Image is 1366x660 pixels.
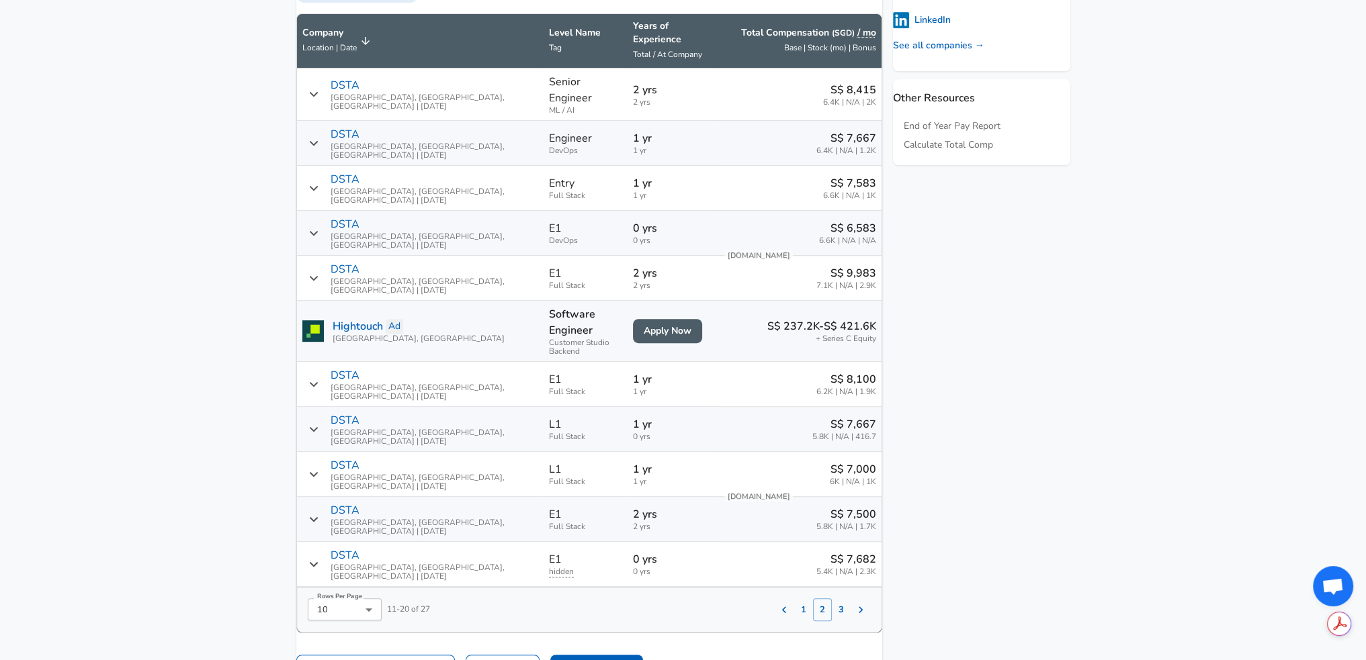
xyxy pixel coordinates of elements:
span: + Series C Equity [816,334,876,343]
span: [GEOGRAPHIC_DATA], [GEOGRAPHIC_DATA], [GEOGRAPHIC_DATA] | [DATE] [331,563,538,581]
span: Base | Stock (mo) | Bonus [784,42,876,53]
span: [GEOGRAPHIC_DATA], [GEOGRAPHIC_DATA] [333,334,505,343]
p: S$ 7,000 [830,461,876,477]
p: DSTA [331,502,359,518]
span: [GEOGRAPHIC_DATA], [GEOGRAPHIC_DATA], [GEOGRAPHIC_DATA] | [DATE] [331,473,538,491]
p: DSTA [331,126,359,142]
span: 6K | N/A | 1K [830,477,876,486]
a: Hightouch [333,318,383,334]
span: 0 yrs [633,432,712,441]
span: 2 yrs [633,522,712,531]
p: 1 yr [633,461,712,477]
span: Full Stack [549,522,623,531]
p: 1 yr [633,416,712,432]
p: E1 [549,551,562,567]
p: E1 [549,220,562,236]
p: S$ 9,983 [816,265,876,281]
p: Software Engineer [549,306,623,338]
button: 2 [813,598,832,621]
span: [GEOGRAPHIC_DATA], [GEOGRAPHIC_DATA], [GEOGRAPHIC_DATA] | [DATE] [331,428,538,446]
p: DSTA [331,547,359,563]
table: Salary Submissions [296,13,882,633]
p: Company [302,26,357,40]
p: 1 yr [633,130,712,146]
button: (SGD) [832,28,855,39]
span: 5.4K | N/A | 2.3K [816,567,876,576]
span: 6.2K | N/A | 1.9K [816,387,876,396]
label: Rows Per Page [317,592,362,600]
span: [GEOGRAPHIC_DATA], [GEOGRAPHIC_DATA], [GEOGRAPHIC_DATA] | [DATE] [331,518,538,536]
span: CompanyLocation | Date [302,26,374,56]
p: 2 yrs [633,506,712,522]
span: 2 yrs [633,281,712,290]
p: Senior Engineer [549,74,623,106]
span: Full Stack [549,191,623,200]
p: S$ 7,667 [816,130,876,146]
span: [GEOGRAPHIC_DATA], [GEOGRAPHIC_DATA], [GEOGRAPHIC_DATA] | [DATE] [331,142,538,160]
span: 1 yr [633,146,712,155]
p: S$ 6,583 [819,220,876,236]
a: See all companies → [893,39,984,52]
span: Tag [549,42,562,53]
p: E1 [549,506,562,522]
span: 1 yr [633,191,712,200]
span: 1 yr [633,477,712,486]
p: S$ 7,583 [823,175,876,191]
a: LinkedIn [893,12,951,28]
span: [GEOGRAPHIC_DATA], [GEOGRAPHIC_DATA], [GEOGRAPHIC_DATA] | [DATE] [331,232,538,250]
span: Customer Studio Backend [549,338,623,356]
button: 3 [832,598,851,621]
span: Full Stack [549,281,623,290]
a: Calculate Total Comp [904,138,993,152]
span: [GEOGRAPHIC_DATA], [GEOGRAPHIC_DATA], [GEOGRAPHIC_DATA] | [DATE] [331,277,538,295]
p: Other Resources [893,79,1070,106]
img: PI4nBLw.png [893,12,909,28]
p: S$ 7,500 [816,506,876,522]
p: S$ 237.2K-S$ 421.6K [767,318,876,334]
span: 5.8K | N/A | 1.7K [816,522,876,531]
span: Full Stack [549,477,623,486]
p: L1 [549,416,562,432]
span: DevOps [549,146,623,155]
span: [GEOGRAPHIC_DATA], [GEOGRAPHIC_DATA], [GEOGRAPHIC_DATA] | [DATE] [331,187,538,205]
p: DSTA [331,171,359,187]
p: E1 [549,371,562,387]
p: DSTA [331,367,359,383]
p: 1 yr [633,371,712,387]
p: 0 yrs [633,551,712,567]
a: Ad [386,319,403,334]
p: S$ 7,682 [816,551,876,567]
span: Total Compensation (SGD) / moBase | Stock (mo) | Bonus [723,26,876,56]
p: S$ 8,100 [816,371,876,387]
p: Entry [549,175,574,191]
p: Years of Experience [633,19,712,46]
button: / mo [857,26,876,40]
p: Level Name [549,26,623,40]
p: 0 yrs [633,220,712,236]
p: L1 [549,461,562,477]
span: 7.1K | N/A | 2.9K [816,281,876,290]
span: 0 yrs [633,567,712,576]
span: 6.4K | N/A | 2K [823,98,876,107]
div: 10 [308,598,382,620]
span: [GEOGRAPHIC_DATA], [GEOGRAPHIC_DATA], [GEOGRAPHIC_DATA] | [DATE] [331,93,538,111]
span: 6.6K | N/A | 1K [823,191,876,200]
span: focus tag for this data point is hidden until there are more submissions. Submit your salary anon... [549,566,574,577]
span: Total / At Company [633,49,702,60]
span: 5.8K | N/A | 416.7 [812,432,876,441]
div: 11 - 20 of 27 [297,587,430,621]
p: Total Compensation [741,26,876,40]
p: E1 [549,265,562,281]
div: Open chat [1313,566,1353,606]
a: End of Year Pay Report [904,120,1000,133]
span: 0 yrs [633,236,712,245]
span: 2 yrs [633,98,712,107]
span: 6.6K | N/A | N/A [819,236,876,245]
p: DSTA [331,412,359,428]
p: DSTA [331,261,359,277]
span: [GEOGRAPHIC_DATA], [GEOGRAPHIC_DATA], [GEOGRAPHIC_DATA] | [DATE] [331,383,538,401]
p: 1 yr [633,175,712,191]
span: DevOps [549,236,623,245]
span: Location | Date [302,42,357,53]
a: Apply Now [633,319,702,344]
